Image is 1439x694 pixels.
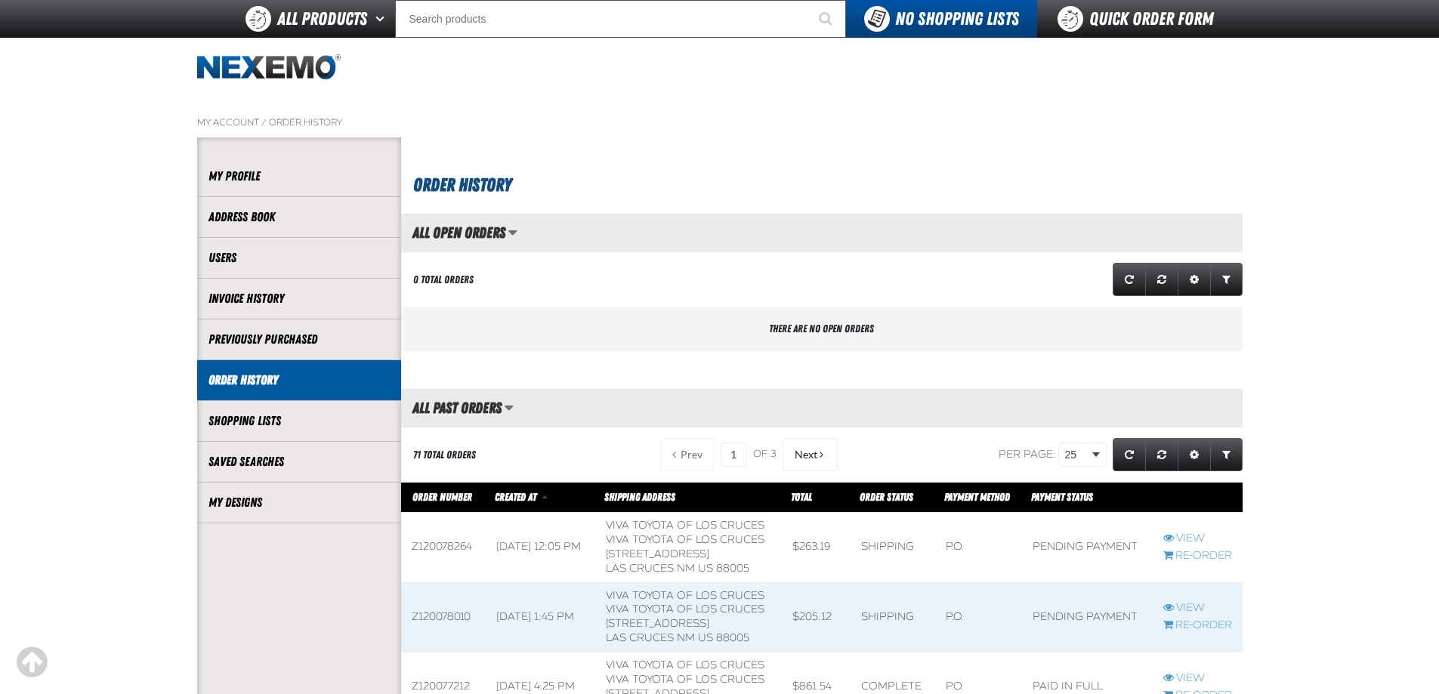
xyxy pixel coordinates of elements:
nav: Breadcrumbs [197,116,1243,128]
th: Row actions [1153,483,1243,513]
span: of 3 [753,448,777,461]
span: All Products [277,5,367,32]
div: 0 Total Orders [413,273,474,287]
span: No Shopping Lists [895,8,1019,29]
a: Order History [269,116,342,128]
span: There are no open orders [769,322,874,335]
a: Address Book [208,208,390,226]
td: [DATE] 1:45 PM [486,582,595,652]
a: Reset grid action [1145,438,1178,471]
b: Viva Toyota of Los Cruces [606,659,764,671]
a: Created At [495,491,539,503]
span: Payment Method [944,491,1010,503]
td: Shipping [851,513,935,583]
td: Z120078264 [401,513,486,583]
span: LAS CRUCES [606,631,674,644]
input: Current page number [721,443,747,467]
span: LAS CRUCES [606,562,674,575]
a: Expand or Collapse Grid Filters [1210,438,1243,471]
a: View Z120078010 order [1163,601,1232,615]
td: $263.19 [782,513,851,583]
span: US [698,562,713,575]
td: Shipping [851,582,935,652]
span: Viva Toyota of Los Cruces [606,533,764,546]
td: Pending payment [1022,513,1153,583]
span: Shipping Address [604,491,675,503]
span: NM [677,562,695,575]
span: / [261,116,267,128]
a: My Profile [208,168,390,185]
a: Expand or Collapse Grid Settings [1178,263,1211,296]
button: Manage grid views. Current view is All Open Orders [508,220,517,245]
span: Payment Status [1031,491,1093,503]
span: 25 [1065,447,1089,463]
h2: All Open Orders [401,224,505,241]
span: [STREET_ADDRESS] [606,547,709,560]
a: Shopping Lists [208,412,390,430]
span: Per page: [999,448,1056,461]
a: Expand or Collapse Grid Filters [1210,263,1243,296]
button: Next Page [783,438,838,471]
a: View Z120078264 order [1163,532,1232,546]
b: Viva Toyota of Los Cruces [606,589,764,602]
a: My Account [197,116,259,128]
a: Previously Purchased [208,331,390,348]
h2: All Past Orders [401,399,502,416]
td: P.O. [935,513,1022,583]
td: Z120078010 [401,582,486,652]
span: Created At [495,491,536,503]
a: Expand or Collapse Grid Settings [1178,438,1211,471]
span: US [698,631,713,644]
span: Viva Toyota of Los Cruces [606,603,764,615]
a: Re-Order Z120078264 order [1163,549,1232,563]
bdo: 88005 [716,631,749,644]
a: Saved Searches [208,453,390,470]
a: My Designs [208,494,390,511]
a: Users [208,249,390,267]
td: [DATE] 12:05 PM [486,513,595,583]
button: Manage grid views. Current view is All Past Orders [504,395,514,421]
td: Pending payment [1022,582,1153,652]
td: P.O. [935,582,1022,652]
span: Viva Toyota of Los Cruces [606,673,764,686]
b: Viva Toyota of Los Cruces [606,519,764,532]
a: Total [791,491,812,503]
span: [STREET_ADDRESS] [606,617,709,630]
span: NM [677,631,695,644]
a: Order History [208,372,390,389]
a: Refresh grid action [1113,438,1146,471]
bdo: 88005 [716,562,749,575]
a: View Z120077212 order [1163,671,1232,686]
div: 71 Total Orders [413,448,476,462]
a: Reset grid action [1145,263,1178,296]
img: Nexemo logo [197,54,341,81]
a: Invoice History [208,290,390,307]
div: Scroll to the top [15,646,48,679]
td: $205.12 [782,582,851,652]
span: Order History [413,174,511,196]
a: Refresh grid action [1113,263,1146,296]
a: Order Number [412,491,472,503]
a: Order Status [860,491,913,503]
a: Home [197,54,341,81]
a: Re-Order Z120078010 order [1163,618,1232,633]
span: Next Page [795,449,817,461]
